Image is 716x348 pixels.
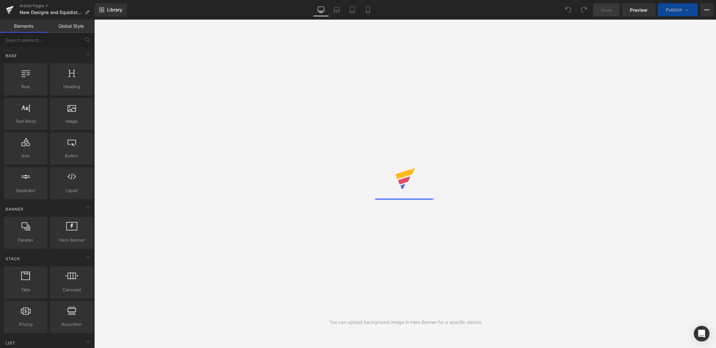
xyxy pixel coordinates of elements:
[5,206,24,212] span: Banner
[20,3,95,8] a: Article Pages
[6,321,45,328] span: Pricing
[6,118,45,125] span: Text Block
[47,20,95,33] a: Global Style
[630,7,647,13] span: Preview
[622,3,655,16] a: Preview
[52,187,91,194] span: Liquid
[577,3,590,16] button: Redo
[5,53,18,59] span: Base
[694,326,709,341] div: Open Intercom Messenger
[52,237,91,244] span: Hero Banner
[562,3,575,16] button: Undo
[6,286,45,293] span: Tabs
[20,10,82,15] span: New Designs and Equidistant Magnets
[107,7,122,13] span: Library
[52,321,91,328] span: Accordion
[329,3,344,16] a: Laptop
[6,83,45,90] span: Row
[52,286,91,293] span: Carousel
[5,256,21,262] span: Stack
[601,7,612,13] span: Save
[658,3,698,16] button: Publish
[6,152,45,159] span: Icon
[95,3,127,16] a: New Library
[52,118,91,125] span: Image
[313,3,329,16] a: Desktop
[52,83,91,90] span: Heading
[329,319,481,326] div: You can upload background image in Hero Banner for a specific device
[6,187,45,194] span: Separator
[52,152,91,159] span: Button
[5,340,16,346] span: List
[700,3,713,16] button: More
[666,7,682,12] span: Publish
[360,3,376,16] a: Mobile
[6,237,45,244] span: Parallax
[344,3,360,16] a: Tablet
